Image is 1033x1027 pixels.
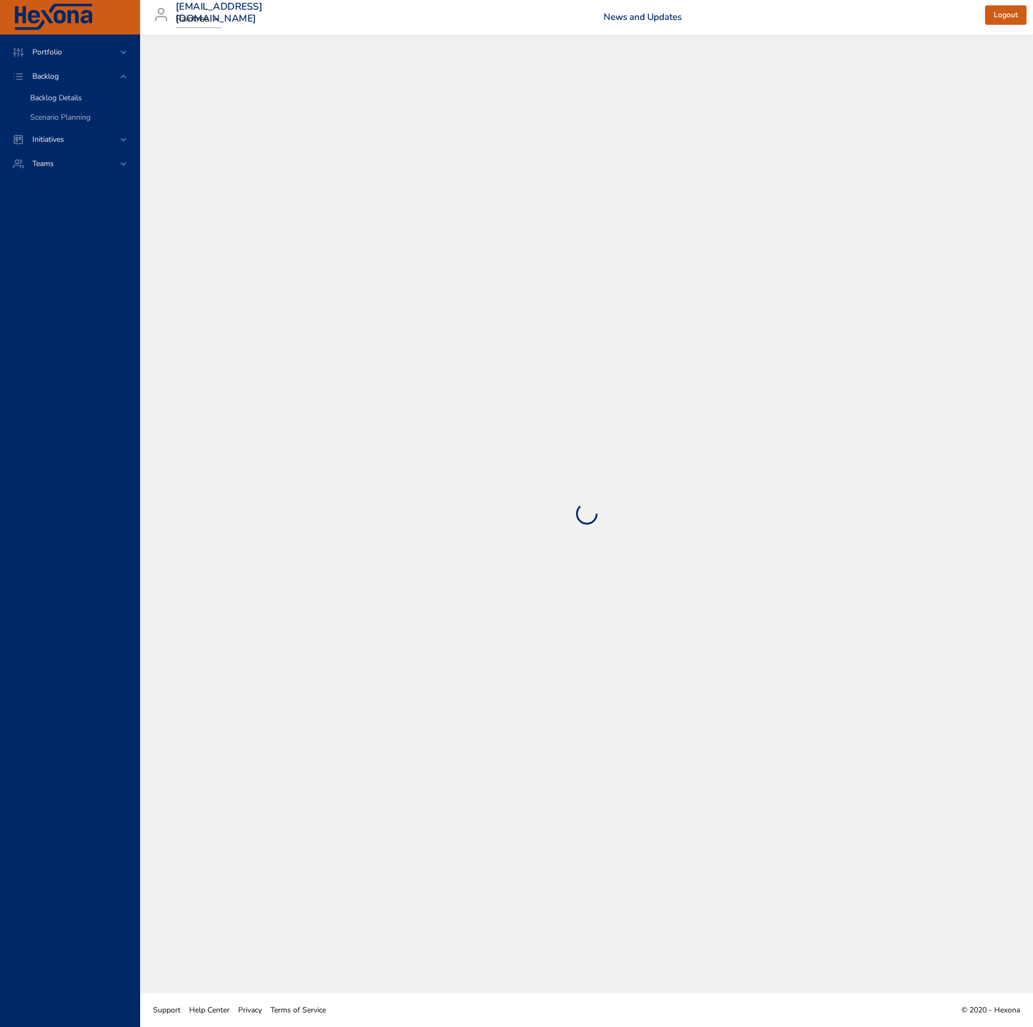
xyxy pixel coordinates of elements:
[176,1,262,24] h3: [EMAIL_ADDRESS][DOMAIN_NAME]
[153,1005,181,1015] span: Support
[13,4,94,31] img: Hexona
[238,1005,262,1015] span: Privacy
[30,93,82,103] span: Backlog Details
[24,134,73,144] span: Initiatives
[271,1005,326,1015] span: Terms of Service
[176,11,222,28] div: Raintree
[994,9,1018,22] span: Logout
[189,1005,230,1015] span: Help Center
[234,998,266,1022] a: Privacy
[985,5,1027,25] button: Logout
[24,47,71,57] span: Portfolio
[24,71,67,81] span: Backlog
[24,158,63,169] span: Teams
[30,112,91,122] span: Scenario Planning
[961,1005,1020,1015] span: © 2020 - Hexona
[185,998,234,1022] a: Help Center
[149,998,185,1022] a: Support
[604,11,682,23] a: News and Updates
[266,998,330,1022] a: Terms of Service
